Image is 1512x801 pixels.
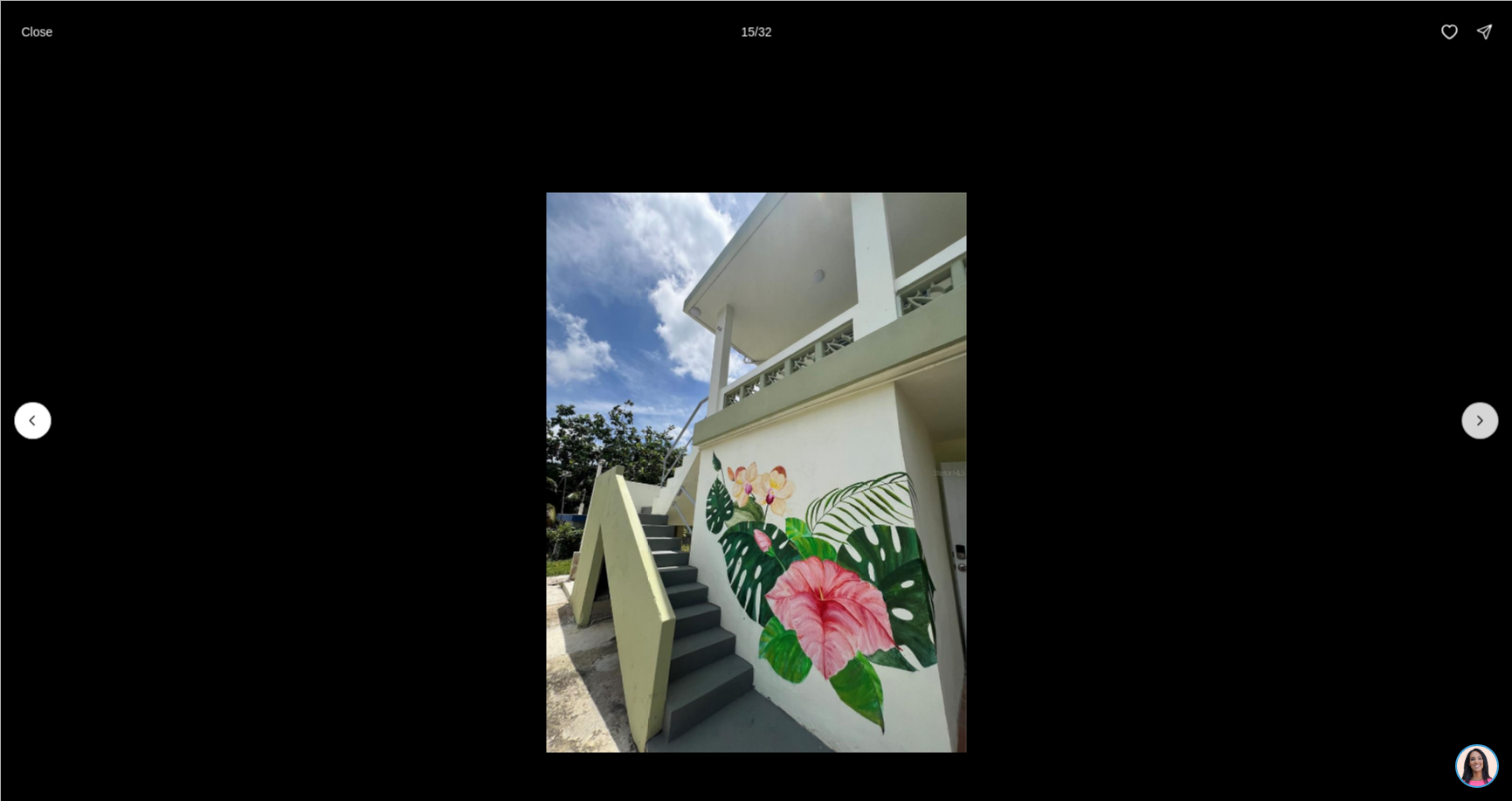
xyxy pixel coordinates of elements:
img: be3d4b55-7850-4bcb-9297-a2f9cd376e78.png [10,10,51,51]
p: 15 / 32 [741,24,771,38]
button: Next slide [1461,402,1498,438]
button: Close [10,14,63,49]
p: Close [21,24,52,38]
button: Previous slide [14,402,51,438]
